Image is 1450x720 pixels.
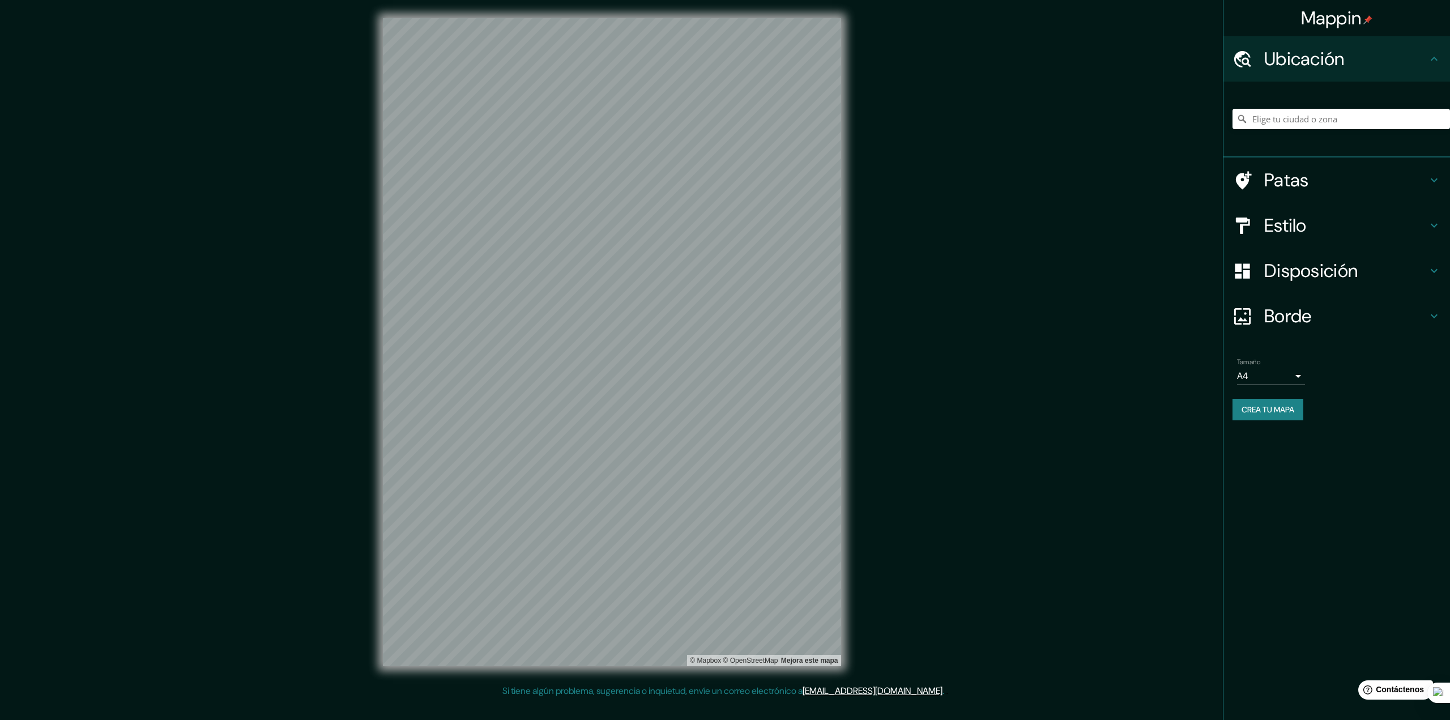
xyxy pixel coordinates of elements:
[1232,399,1303,420] button: Crea tu mapa
[1264,168,1309,192] font: Patas
[781,657,838,664] a: Comentarios sobre el mapa
[1242,404,1294,415] font: Crea tu mapa
[1223,293,1450,339] div: Borde
[1264,259,1358,283] font: Disposición
[803,685,942,697] a: [EMAIL_ADDRESS][DOMAIN_NAME]
[1223,248,1450,293] div: Disposición
[1237,357,1260,367] font: Tamaño
[1264,214,1307,237] font: Estilo
[383,18,841,666] canvas: Mapa
[1223,36,1450,82] div: Ubicación
[1237,370,1248,382] font: A4
[1232,109,1450,129] input: Elige tu ciudad o zona
[690,657,721,664] a: Mapbox
[723,657,778,664] a: Mapa de calles abierto
[723,657,778,664] font: © OpenStreetMap
[1301,6,1362,30] font: Mappin
[1349,676,1438,708] iframe: Lanzador de widgets de ayuda
[502,685,803,697] font: Si tiene algún problema, sugerencia o inquietud, envíe un correo electrónico a
[1237,367,1305,385] div: A4
[1363,15,1372,24] img: pin-icon.png
[690,657,721,664] font: © Mapbox
[1223,157,1450,203] div: Patas
[1223,203,1450,248] div: Estilo
[781,657,838,664] font: Mejora este mapa
[942,685,944,697] font: .
[1264,304,1312,328] font: Borde
[1264,47,1345,71] font: Ubicación
[946,684,948,697] font: .
[944,684,946,697] font: .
